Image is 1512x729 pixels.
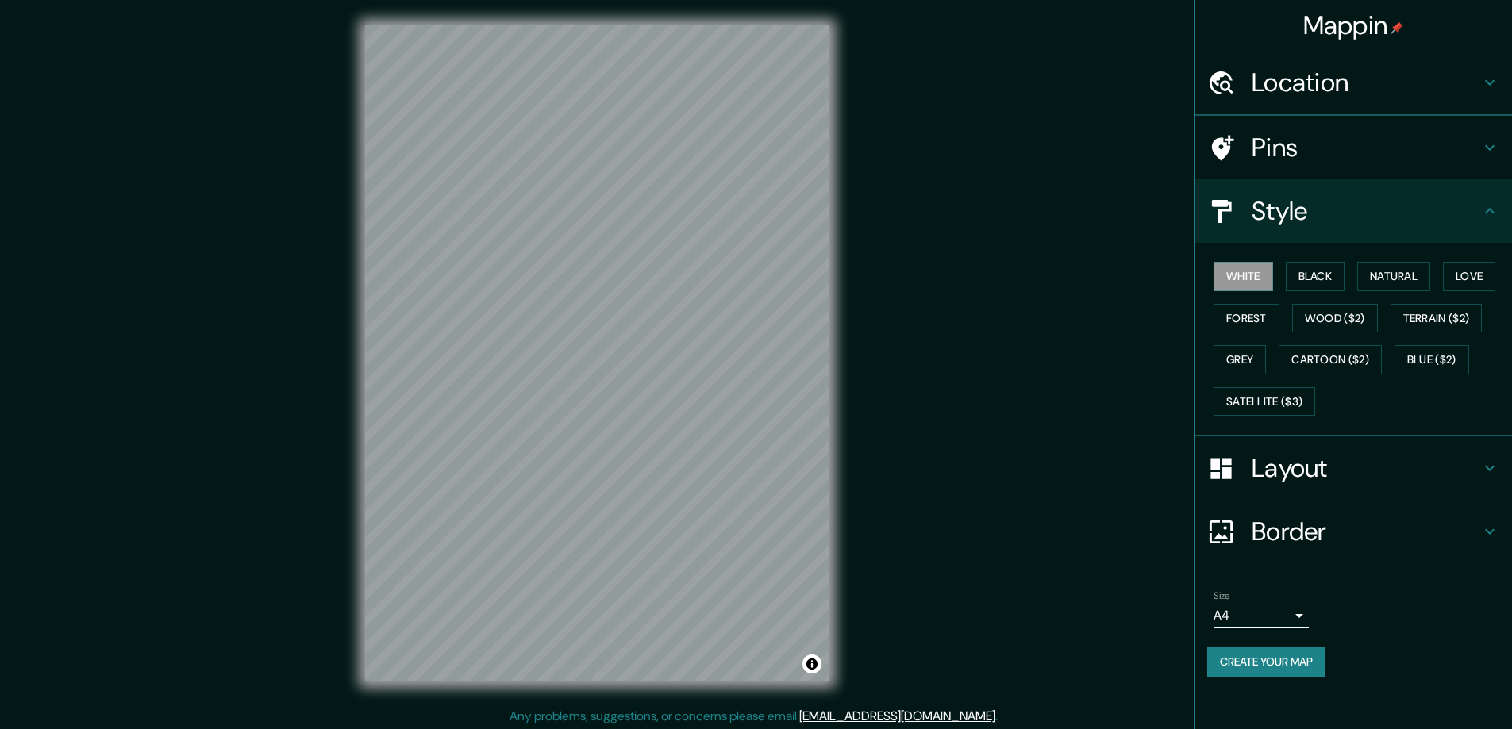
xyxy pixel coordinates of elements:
[1252,452,1480,484] h4: Layout
[1391,21,1403,34] img: pin-icon.png
[1371,667,1495,712] iframe: Help widget launcher
[1214,387,1315,416] button: Satellite ($3)
[1286,262,1345,291] button: Black
[365,25,829,681] canvas: Map
[1395,345,1469,374] button: Blue ($2)
[1207,647,1325,677] button: Create your map
[1252,516,1480,547] h4: Border
[1214,345,1266,374] button: Grey
[1195,436,1512,500] div: Layout
[510,707,998,726] p: Any problems, suggestions, or concerns please email .
[1195,179,1512,243] div: Style
[1214,589,1230,603] label: Size
[1252,132,1480,163] h4: Pins
[1195,116,1512,179] div: Pins
[1279,345,1382,374] button: Cartoon ($2)
[1214,304,1279,333] button: Forest
[1214,262,1273,291] button: White
[1391,304,1483,333] button: Terrain ($2)
[998,707,1000,726] div: .
[1195,51,1512,114] div: Location
[799,708,995,724] a: [EMAIL_ADDRESS][DOMAIN_NAME]
[802,654,821,673] button: Toggle attribution
[1214,603,1309,628] div: A4
[1303,10,1404,41] h4: Mappin
[1252,67,1480,98] h4: Location
[1195,500,1512,563] div: Border
[1443,262,1495,291] button: Love
[1357,262,1430,291] button: Natural
[1000,707,1003,726] div: .
[1252,195,1480,227] h4: Style
[1292,304,1378,333] button: Wood ($2)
